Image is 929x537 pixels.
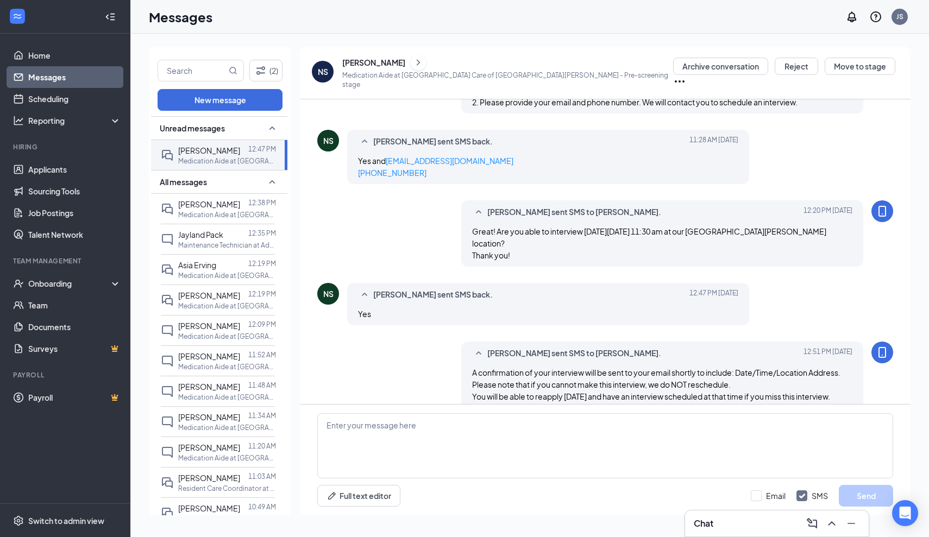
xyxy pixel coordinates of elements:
svg: ChatInactive [161,415,174,428]
p: 11:48 AM [248,381,276,390]
svg: SmallChevronUp [266,122,279,135]
button: Reject [775,58,818,75]
svg: ChatInactive [161,385,174,398]
button: Filter (2) [249,60,283,81]
span: [PERSON_NAME] [178,443,240,452]
svg: Settings [13,515,24,526]
span: [PERSON_NAME] sent SMS to [PERSON_NAME]. [487,206,661,219]
span: A confirmation of your interview will be sent to your email shortly to include: Date/Time/Locatio... [472,368,840,413]
span: Great! Are you able to interview [DATE][DATE] 11:30 am at our [GEOGRAPHIC_DATA][PERSON_NAME] loca... [472,226,826,260]
p: Medication Aide at [GEOGRAPHIC_DATA] Care of [GEOGRAPHIC_DATA] [178,514,276,523]
svg: ChevronRight [413,56,424,69]
div: Reporting [28,115,122,126]
span: [DATE] 12:20 PM [804,206,852,219]
svg: DoubleChat [161,263,174,276]
span: Yes and [358,156,513,178]
span: [DATE] 12:47 PM [689,288,738,301]
a: Documents [28,316,121,338]
button: Move to stage [825,58,895,75]
a: Team [28,294,121,316]
p: Medication Aide at [GEOGRAPHIC_DATA] Home [178,393,276,402]
svg: DoubleChat [161,507,174,520]
div: NS [323,135,334,146]
div: Hiring [13,142,119,151]
svg: ChatInactive [161,233,174,246]
svg: DoubleChat [161,476,174,489]
p: Maintenance Technician at Adava Care of [GEOGRAPHIC_DATA] [178,241,276,250]
svg: ComposeMessage [806,517,819,530]
button: Minimize [843,515,860,532]
p: Medication Aide at [GEOGRAPHIC_DATA] Care of [GEOGRAPHIC_DATA] [178,210,276,219]
a: Talent Network [28,224,121,245]
div: JS [896,12,903,21]
button: Archive conversation [673,58,768,75]
a: Home [28,45,121,66]
p: 11:03 AM [248,472,276,481]
p: 11:34 AM [248,411,276,420]
div: NS [323,288,334,299]
p: Medication Aide at [GEOGRAPHIC_DATA] Care of [GEOGRAPHIC_DATA] [178,271,276,280]
span: [PERSON_NAME] sent SMS back. [373,288,493,301]
button: Full text editorPen [317,485,400,507]
svg: Collapse [105,11,116,22]
svg: DoubleChat [161,294,174,307]
svg: MobileSms [876,205,889,218]
span: [PERSON_NAME] [178,351,240,361]
span: All messages [160,176,207,187]
span: [PERSON_NAME] sent SMS to [PERSON_NAME]. [487,347,661,360]
div: Onboarding [28,278,112,289]
div: Open Intercom Messenger [892,500,918,526]
a: Job Postings [28,202,121,224]
p: 12:19 PM [248,289,276,299]
svg: SmallChevronUp [472,347,485,360]
div: Payroll [13,370,119,380]
p: 12:19 PM [248,259,276,268]
span: [PERSON_NAME] [178,146,240,155]
span: Unread messages [160,123,225,134]
div: NS [318,66,328,77]
svg: SmallChevronUp [472,206,485,219]
a: [PHONE_NUMBER] [358,168,426,178]
button: ChevronUp [823,515,840,532]
span: [PERSON_NAME] [178,382,240,391]
svg: ChatInactive [161,355,174,368]
a: Sourcing Tools [28,180,121,202]
span: [DATE] 11:28 AM [689,135,738,148]
span: [PERSON_NAME] [178,473,240,483]
div: Team Management [13,256,119,266]
p: 12:47 PM [248,144,276,154]
div: Switch to admin view [28,515,104,526]
p: 11:52 AM [248,350,276,359]
span: Asia Erving [178,260,216,270]
a: Messages [28,66,121,88]
svg: Filter [254,64,267,77]
p: 12:38 PM [248,198,276,207]
svg: ChatInactive [161,446,174,459]
svg: Notifications [845,10,858,23]
p: Medication Aide at [GEOGRAPHIC_DATA] Care of [GEOGRAPHIC_DATA][PERSON_NAME] - Pre-screening stage [342,71,673,89]
svg: DoubleChat [161,149,174,162]
a: SurveysCrown [28,338,121,359]
p: 11:20 AM [248,441,276,451]
span: [PERSON_NAME] sent SMS back. [373,135,493,148]
span: Yes [358,309,371,319]
span: [PERSON_NAME] [178,199,240,209]
p: Medication Aide at [GEOGRAPHIC_DATA] Care of [GEOGRAPHIC_DATA] [178,423,276,432]
svg: SmallChevronUp [266,175,279,188]
h3: Chat [694,517,713,529]
span: [PERSON_NAME] [178,290,240,300]
svg: ChatInactive [161,324,174,337]
a: [EMAIL_ADDRESS][DOMAIN_NAME] [386,156,513,166]
span: [PERSON_NAME] [178,503,240,513]
div: [PERSON_NAME] [342,57,405,68]
p: 10:49 AM [248,502,276,511]
p: Resident Care Coordinator at Adava Care of [GEOGRAPHIC_DATA] [178,484,276,493]
p: Medication Aide at [GEOGRAPHIC_DATA] Care of [GEOGRAPHIC_DATA] [178,301,276,311]
button: New message [158,89,283,111]
p: Medication Aide at [GEOGRAPHIC_DATA] Home [178,453,276,463]
span: Jayland Pack [178,230,223,239]
svg: Ellipses [673,75,686,88]
p: 12:35 PM [248,229,276,238]
svg: Pen [327,490,337,501]
p: Medication Aide at [GEOGRAPHIC_DATA] [178,362,276,371]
